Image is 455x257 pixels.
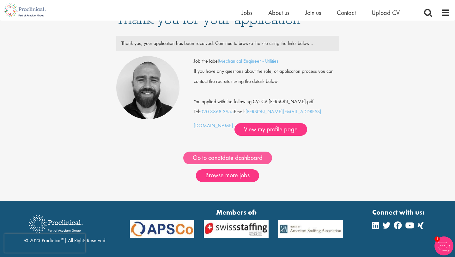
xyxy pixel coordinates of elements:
[24,211,88,237] img: Proclinical Recruitment
[268,9,289,17] a: About us
[200,108,234,115] a: 020 3868 3955
[337,9,356,17] a: Contact
[273,220,348,237] img: APSCo
[242,9,252,17] a: Jobs
[434,236,453,255] img: Chatbot
[125,220,199,237] img: APSCo
[305,9,321,17] a: Join us
[130,207,343,217] strong: Members of:
[189,86,344,107] div: You applied with the following CV: CV [PERSON_NAME].pdf.
[219,58,278,64] a: Mechanical Engineer - Utilities
[234,123,307,136] a: View my profile page
[372,207,426,217] strong: Connect with us:
[194,108,321,129] a: [PERSON_NAME][EMAIL_ADDRESS][DOMAIN_NAME]
[189,66,344,86] div: If you have any questions about the role, or application process you can contact the recruiter us...
[117,38,339,48] div: Thank you, your application has been received. Continue to browse the site using the links below...
[434,236,440,242] span: 1
[4,234,85,253] iframe: reCAPTCHA
[116,56,179,119] img: Jordan Kiely
[24,210,105,244] div: © 2023 Proclinical | All Rights Reserved
[372,9,400,17] a: Upload CV
[183,152,272,164] a: Go to candidate dashboard
[189,56,344,66] div: Job title label
[194,56,339,136] div: Tel: Email:
[199,220,273,237] img: APSCo
[196,169,259,182] a: Browse more jobs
